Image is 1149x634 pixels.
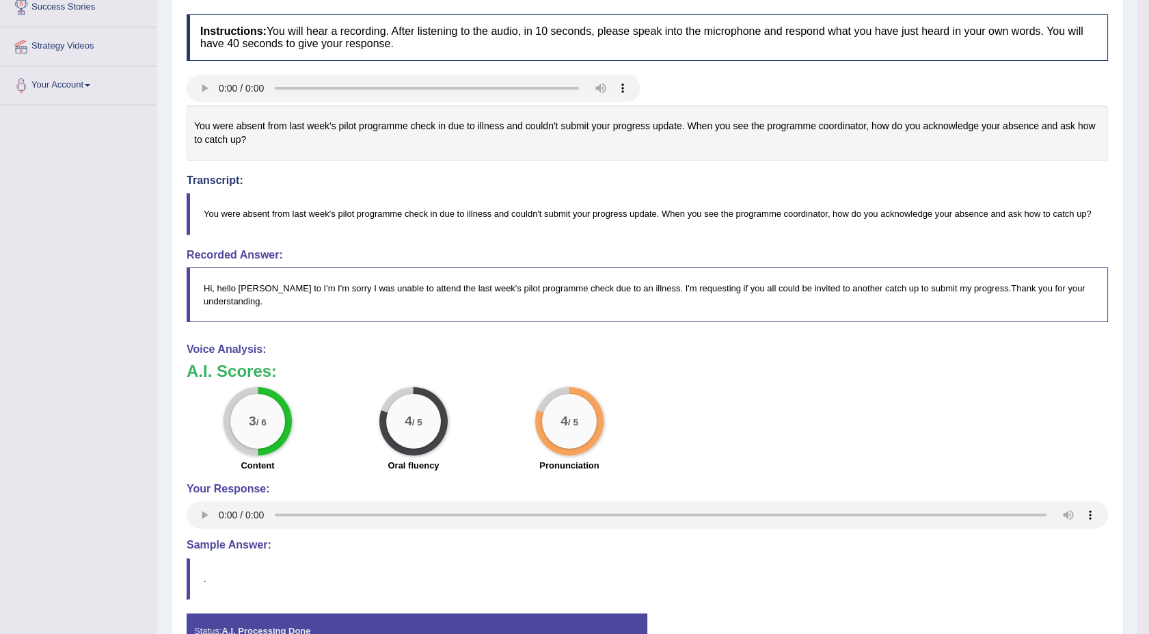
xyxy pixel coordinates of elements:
h4: You will hear a recording. After listening to the audio, in 10 seconds, please speak into the mic... [187,14,1108,60]
h4: Voice Analysis: [187,343,1108,356]
label: Oral fluency [388,459,439,472]
small: / 5 [412,418,422,428]
blockquote: You were absent from last week's pilot programme check in due to illness and couldn't submit your... [187,193,1108,235]
b: Instructions: [200,25,267,37]
div: You were absent from last week's pilot programme check in due to illness and couldn't submit your... [187,105,1108,161]
big: 3 [249,414,256,429]
b: A.I. Scores: [187,362,277,380]
blockquote: . [187,558,1108,600]
h4: Recorded Answer: [187,249,1108,261]
h4: Sample Answer: [187,539,1108,551]
small: / 6 [256,418,267,428]
a: Your Account [1,66,157,101]
small: / 5 [568,418,578,428]
big: 4 [560,414,568,429]
blockquote: Hi, hello [PERSON_NAME] to I'm I'm sorry I was unable to attend the last week's pilot programme c... [187,267,1108,322]
label: Content [241,459,274,472]
h4: Your Response: [187,483,1108,495]
big: 4 [405,414,412,429]
a: Strategy Videos [1,27,157,62]
label: Pronunciation [539,459,599,472]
